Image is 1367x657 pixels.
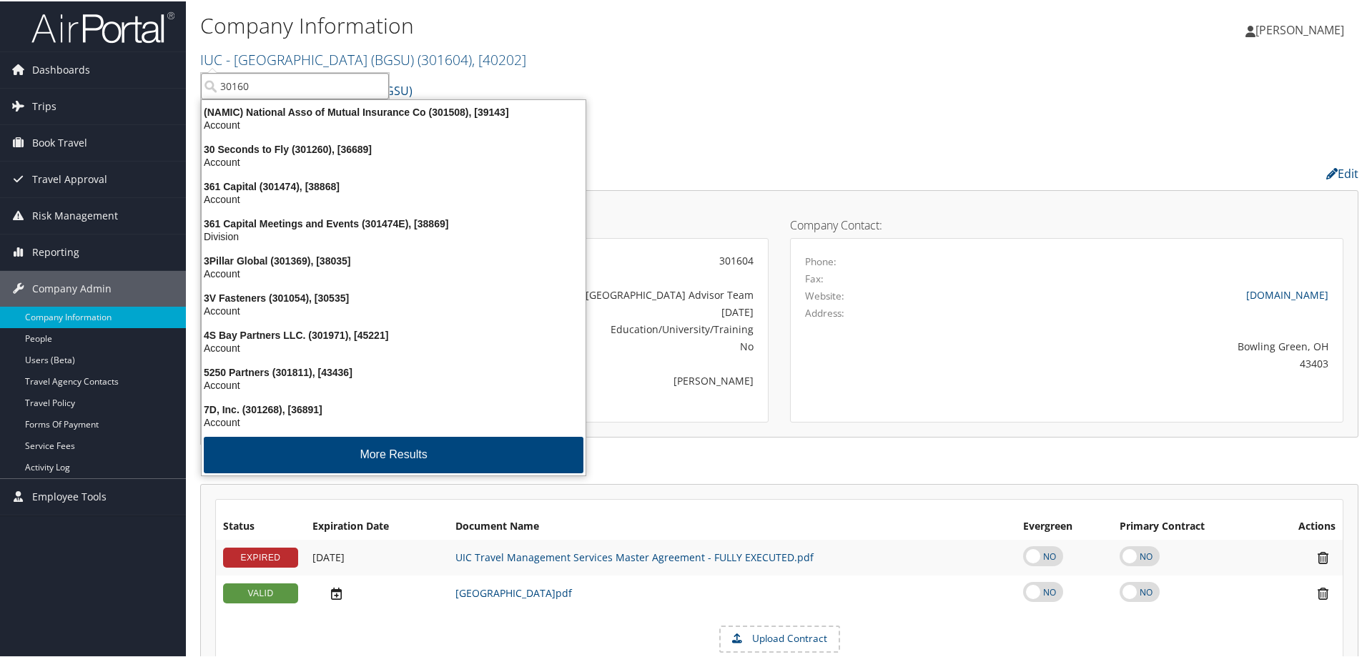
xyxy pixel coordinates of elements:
span: Trips [32,87,56,123]
span: Dashboards [32,51,90,87]
div: Add/Edit Date [312,550,441,563]
a: Edit [1326,164,1358,180]
div: 4S Bay Partners LLC. (301971), [45221] [193,327,594,340]
th: Primary Contract [1112,513,1264,538]
span: , [ 40202 ] [472,49,526,68]
th: Evergreen [1016,513,1113,538]
h1: Company Information [200,9,972,39]
th: Expiration Date [305,513,448,538]
div: Bowling Green, OH [942,337,1329,352]
div: Division [193,229,594,242]
input: Search Accounts [201,71,389,98]
i: Remove Contract [1311,585,1336,600]
div: 43403 [942,355,1329,370]
th: Actions [1264,513,1343,538]
div: Account [193,377,594,390]
label: Phone: [805,253,837,267]
span: Employee Tools [32,478,107,513]
span: Company Admin [32,270,112,305]
a: [DOMAIN_NAME] [1246,287,1328,300]
div: Account [193,192,594,204]
div: Add/Edit Date [312,585,441,600]
span: Risk Management [32,197,118,232]
div: (NAMIC) National Asso of Mutual Insurance Co (301508), [39143] [193,104,594,117]
span: Reporting [32,233,79,269]
label: Fax: [805,270,824,285]
div: 30 Seconds to Fly (301260), [36689] [193,142,594,154]
a: [PERSON_NAME] [1245,7,1358,50]
i: Remove Contract [1311,549,1336,564]
label: Upload Contract [721,626,839,650]
span: [PERSON_NAME] [1255,21,1344,36]
h2: Contracts: [200,453,1358,477]
th: Document Name [448,513,1016,538]
div: 3V Fasteners (301054), [30535] [193,290,594,303]
div: EXPIRED [223,546,298,566]
div: Account [193,340,594,353]
span: Travel Approval [32,160,107,196]
div: Account [193,415,594,428]
label: Website: [805,287,844,302]
div: 3Pillar Global (301369), [38035] [193,253,594,266]
th: Status [216,513,305,538]
h4: Company Contact: [790,218,1343,229]
div: Account [193,303,594,316]
span: Book Travel [32,124,87,159]
div: 361 Capital Meetings and Events (301474E), [38869] [193,216,594,229]
div: Account [193,154,594,167]
span: ( 301604 ) [418,49,472,68]
label: Address: [805,305,844,319]
div: VALID [223,582,298,602]
button: More Results [204,435,583,472]
div: 361 Capital (301474), [38868] [193,179,594,192]
div: 5250 Partners (301811), [43436] [193,365,594,377]
img: airportal-logo.png [31,9,174,43]
a: IUC - [GEOGRAPHIC_DATA] (BGSU) [200,49,526,68]
a: [GEOGRAPHIC_DATA]pdf [455,585,572,598]
div: Account [193,266,594,279]
a: UIC Travel Management Services Master Agreement - FULLY EXECUTED.pdf [455,549,814,563]
div: Account [193,117,594,130]
span: [DATE] [312,549,345,563]
div: 7D, Inc. (301268), [36891] [193,402,594,415]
